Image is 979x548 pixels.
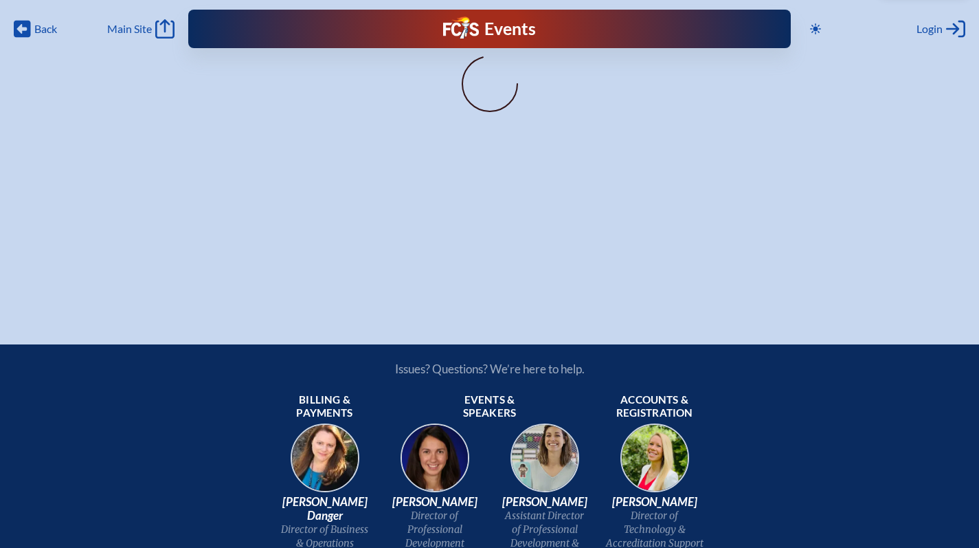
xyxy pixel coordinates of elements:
h1: Events [484,21,536,38]
p: Issues? Questions? We’re here to help. [248,362,732,376]
img: Florida Council of Independent Schools [443,17,479,39]
img: 9c64f3fb-7776-47f4-83d7-46a341952595 [281,419,369,507]
span: Main Site [107,22,152,36]
span: [PERSON_NAME] [495,495,594,509]
span: [PERSON_NAME] [605,495,704,509]
img: b1ee34a6-5a78-4519-85b2-7190c4823173 [611,419,699,507]
span: Billing & payments [275,393,374,421]
img: 545ba9c4-c691-43d5-86fb-b0a622cbeb82 [501,419,589,507]
span: Back [34,22,57,36]
a: Main Site [107,19,175,39]
span: Events & speakers [440,393,539,421]
span: [PERSON_NAME] Danger [275,495,374,523]
span: [PERSON_NAME] [385,495,484,509]
span: Login [916,22,943,36]
span: Accounts & registration [605,393,704,421]
img: 94e3d245-ca72-49ea-9844-ae84f6d33c0f [391,419,479,507]
div: FCIS Events — Future ready [361,17,618,41]
a: FCIS LogoEvents [443,17,536,41]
